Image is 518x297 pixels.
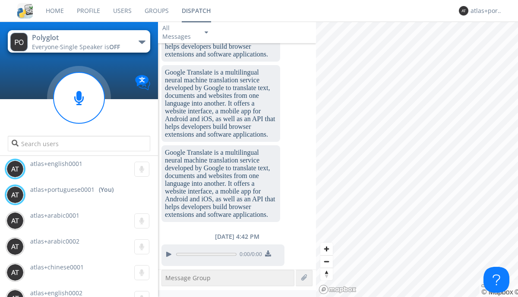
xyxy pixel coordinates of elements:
[30,185,95,194] span: atlas+portuguese0001
[165,149,277,219] dc-p: Google Translate is a multilingual neural machine translation service developed by Google to tran...
[6,160,24,178] img: 373638.png
[205,31,208,34] img: caret-down-sm.svg
[60,43,120,51] span: Single Speaker is
[459,6,468,16] img: 373638.png
[32,33,129,43] div: Polyglot
[135,75,150,90] img: Translation enabled
[8,136,150,151] input: Search users
[109,43,120,51] span: OFF
[10,33,28,51] img: 373638.png
[320,268,333,280] button: Reset bearing to north
[319,284,357,294] a: Mapbox logo
[158,232,316,241] div: [DATE] 4:42 PM
[8,30,150,53] button: PolyglotEveryone·Single Speaker isOFF
[6,212,24,229] img: 373638.png
[99,185,114,194] div: (You)
[471,6,503,15] div: atlas+portuguese0001
[17,3,33,19] img: cddb5a64eb264b2086981ab96f4c1ba7
[320,243,333,255] button: Zoom in
[481,288,513,296] a: Mapbox
[481,284,488,287] button: Toggle attribution
[30,289,82,297] span: atlas+english0002
[6,264,24,281] img: 373638.png
[483,267,509,293] iframe: Toggle Customer Support
[6,238,24,255] img: 373638.png
[30,237,79,245] span: atlas+arabic0002
[30,159,82,168] span: atlas+english0001
[237,250,262,260] span: 0:00 / 0:00
[320,255,333,268] button: Zoom out
[320,256,333,268] span: Zoom out
[6,186,24,203] img: 373638.png
[162,24,197,41] div: All Messages
[32,43,129,51] div: Everyone ·
[165,69,277,138] dc-p: Google Translate is a multilingual neural machine translation service developed by Google to tran...
[30,263,84,271] span: atlas+chinese0001
[265,250,271,256] img: download media button
[30,211,79,219] span: atlas+arabic0001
